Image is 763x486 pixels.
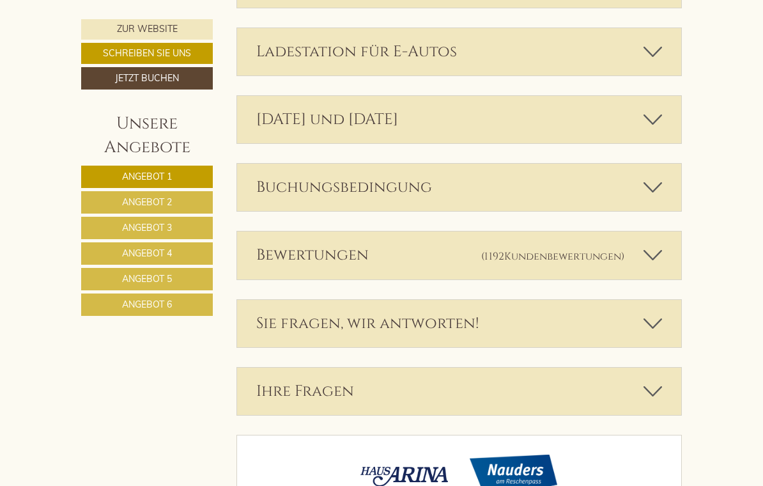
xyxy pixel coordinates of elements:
[122,222,172,233] span: Angebot 3
[122,299,172,310] span: Angebot 6
[81,43,213,64] a: Schreiben Sie uns
[237,300,682,347] div: Sie fragen, wir antworten!
[81,112,213,159] div: Unsere Angebote
[237,368,682,415] div: Ihre Fragen
[237,96,682,143] div: [DATE] und [DATE]
[122,196,172,208] span: Angebot 2
[81,67,213,90] a: Jetzt buchen
[122,273,172,285] span: Angebot 5
[122,247,172,259] span: Angebot 4
[81,19,213,40] a: Zur Website
[237,28,682,75] div: Ladestation für E-Autos
[237,231,682,279] div: Bewertungen
[122,171,172,182] span: Angebot 1
[237,164,682,211] div: Buchungsbedingung
[504,249,621,263] span: Kundenbewertungen
[481,249,624,263] small: (1192 )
